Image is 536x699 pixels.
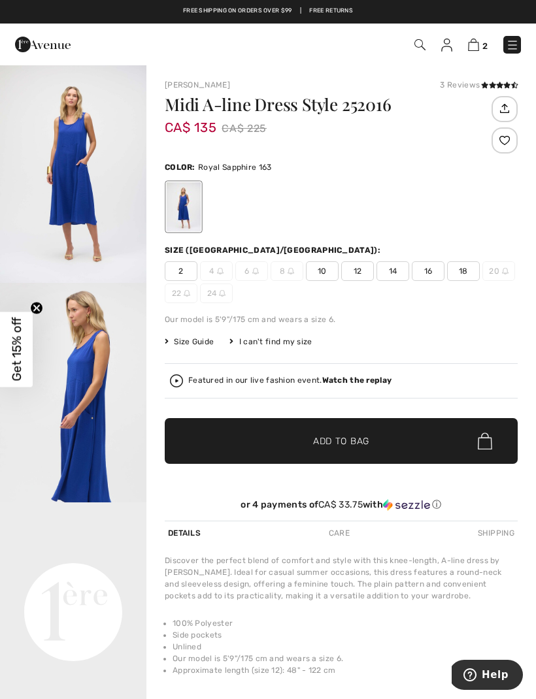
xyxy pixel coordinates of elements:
[326,521,353,545] div: Care
[198,163,271,172] span: Royal Sapphire 163
[383,499,430,511] img: Sezzle
[165,499,518,515] div: or 4 payments ofCA$ 33.75withSezzle Click to learn more about Sezzle
[414,39,426,50] img: Search
[165,418,518,464] button: Add to Bag
[165,80,230,89] a: [PERSON_NAME]
[502,268,509,274] img: ring-m.svg
[173,664,518,676] li: Approximate length (size 12): 48" - 122 cm
[482,261,515,281] span: 20
[165,96,488,113] h1: Midi A-line Dress Style 252016
[468,37,488,52] a: 2
[412,261,444,281] span: 16
[341,261,374,281] span: 12
[478,432,492,449] img: Bag.svg
[173,617,518,629] li: 100% Polyester
[482,41,488,51] span: 2
[173,653,518,664] li: Our model is 5'9"/175 cm and wears a size 6.
[173,629,518,641] li: Side pockets
[252,268,259,274] img: ring-m.svg
[288,268,294,274] img: ring-m.svg
[167,182,201,231] div: Royal Sapphire 163
[165,499,518,511] div: or 4 payments of with
[441,39,452,52] img: My Info
[309,7,353,16] a: Free Returns
[235,261,268,281] span: 6
[165,521,204,545] div: Details
[184,290,190,297] img: ring-m.svg
[322,376,392,385] strong: Watch the replay
[30,302,43,315] button: Close teaser
[165,244,383,256] div: Size ([GEOGRAPHIC_DATA]/[GEOGRAPHIC_DATA]):
[306,261,339,281] span: 10
[165,314,518,325] div: Our model is 5'9"/175 cm and wears a size 6.
[15,31,71,57] img: 1ère Avenue
[170,374,183,387] img: Watch the replay
[165,555,518,602] div: Discover the perfect blend of comfort and style with this knee-length, A-line dress by [PERSON_NA...
[165,284,197,303] span: 22
[222,119,267,138] span: CA$ 225
[440,79,518,91] div: 3 Reviews
[313,434,369,448] span: Add to Bag
[475,521,518,545] div: Shipping
[506,39,519,52] img: Menu
[271,261,303,281] span: 8
[468,39,479,51] img: Shopping Bag
[219,290,226,297] img: ring-m.svg
[9,317,24,382] span: Get 15% off
[300,7,301,16] span: |
[165,106,216,135] span: CA$ 135
[229,336,312,348] div: I can't find my size
[183,7,292,16] a: Free shipping on orders over $99
[318,499,363,510] span: CA$ 33.75
[165,261,197,281] span: 2
[447,261,480,281] span: 18
[200,261,233,281] span: 4
[15,37,71,50] a: 1ère Avenue
[452,660,523,692] iframe: Opens a widget where you can find more information
[217,268,224,274] img: ring-m.svg
[377,261,409,281] span: 14
[165,163,195,172] span: Color:
[200,284,233,303] span: 24
[173,641,518,653] li: Unlined
[165,336,214,348] span: Size Guide
[188,376,392,385] div: Featured in our live fashion event.
[494,97,515,120] img: Share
